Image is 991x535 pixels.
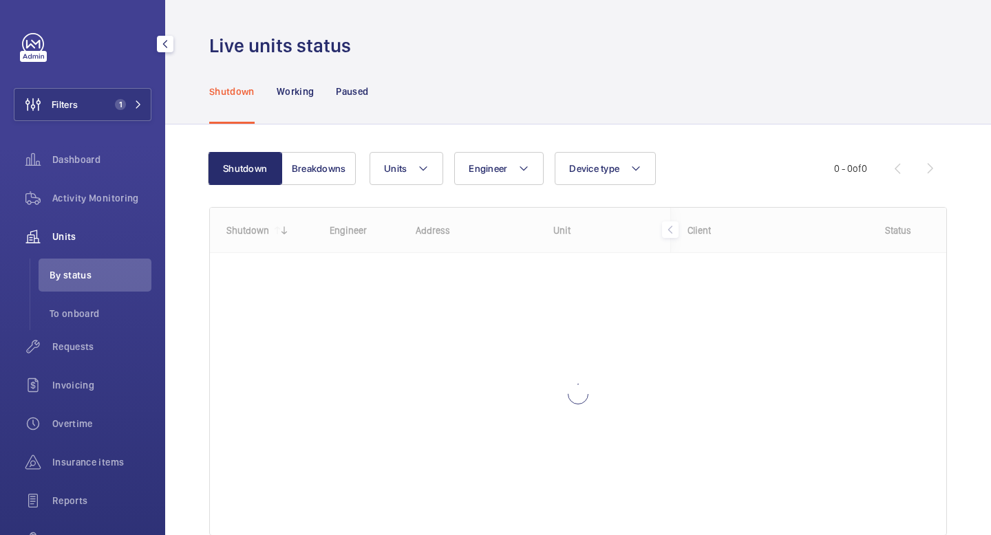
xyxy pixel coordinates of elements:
[52,191,151,205] span: Activity Monitoring
[555,152,656,185] button: Device type
[370,152,443,185] button: Units
[52,340,151,353] span: Requests
[52,230,151,243] span: Units
[281,152,356,185] button: Breakdowns
[853,163,862,174] span: of
[52,455,151,469] span: Insurance items
[52,153,151,166] span: Dashboard
[336,85,368,98] p: Paused
[209,85,255,98] p: Shutdown
[209,33,359,58] h1: Live units status
[469,163,507,174] span: Engineer
[52,417,151,430] span: Overtime
[14,88,151,121] button: Filters1
[115,99,126,110] span: 1
[52,378,151,392] span: Invoicing
[50,268,151,282] span: By status
[454,152,544,185] button: Engineer
[208,152,282,185] button: Shutdown
[277,85,314,98] p: Working
[52,98,78,111] span: Filters
[384,163,407,174] span: Units
[834,164,867,173] span: 0 - 0 0
[569,163,619,174] span: Device type
[50,307,151,320] span: To onboard
[52,494,151,507] span: Reports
